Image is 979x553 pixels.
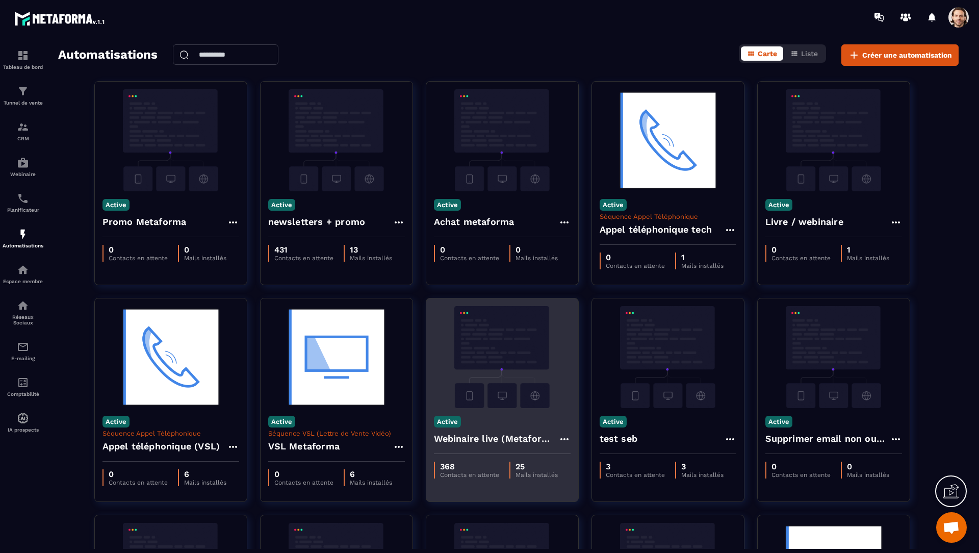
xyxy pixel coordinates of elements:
p: Mails installés [184,479,226,486]
img: automation-background [268,306,405,408]
img: automations [17,157,29,169]
p: E-mailing [3,356,43,361]
p: Active [102,199,130,211]
p: Contacts en attente [109,479,168,486]
a: formationformationTableau de bord [3,42,43,78]
img: automation-background [765,89,902,191]
h4: Promo Metaforma [102,215,187,229]
img: logo [14,9,106,28]
p: Contacts en attente [440,471,499,479]
img: automation-background [765,306,902,408]
p: Planificateur [3,207,43,213]
img: automation-background [434,89,571,191]
p: Active [600,416,627,428]
p: Active [765,416,792,428]
p: Mails installés [350,255,392,262]
p: Mails installés [350,479,392,486]
p: Mails installés [516,255,558,262]
p: 0 [109,469,168,479]
p: 431 [274,245,333,255]
p: Comptabilité [3,391,43,397]
a: Open chat [936,512,967,543]
img: automation-background [102,306,239,408]
button: Créer une automatisation [841,44,959,66]
a: emailemailE-mailing [3,333,43,369]
p: 1 [847,245,889,255]
span: Liste [801,49,818,58]
p: Réseaux Sociaux [3,314,43,325]
a: automationsautomationsEspace membre [3,256,43,292]
span: Carte [758,49,777,58]
p: Séquence Appel Téléphonique [102,430,239,437]
p: Webinaire [3,171,43,177]
p: 368 [440,462,499,471]
a: automationsautomationsWebinaire [3,149,43,185]
a: automationsautomationsAutomatisations [3,220,43,256]
p: Mails installés [847,255,889,262]
h4: test seb [600,432,638,446]
p: Contacts en attente [606,262,665,269]
img: accountant [17,376,29,389]
p: Contacts en attente [606,471,665,479]
p: Automatisations [3,243,43,248]
p: IA prospects [3,427,43,433]
p: Active [434,416,461,428]
img: social-network [17,299,29,312]
p: Contacts en attente [771,471,831,479]
p: Active [434,199,461,211]
p: 6 [184,469,226,479]
h4: Appel téléphonique tech [600,222,712,237]
p: Mails installés [516,471,558,479]
a: accountantaccountantComptabilité [3,369,43,405]
p: 0 [184,245,226,255]
img: email [17,341,29,353]
p: CRM [3,136,43,141]
a: schedulerschedulerPlanificateur [3,185,43,220]
p: 6 [350,469,392,479]
p: 25 [516,462,558,471]
h4: Webinaire live (Metaforma) [434,432,558,446]
p: 0 [440,245,499,255]
p: Tunnel de vente [3,100,43,106]
h4: VSL Metaforma [268,439,340,454]
h4: Livre / webinaire [765,215,843,229]
p: Active [600,199,627,211]
p: Mails installés [184,255,226,262]
p: 0 [109,245,168,255]
p: Espace membre [3,279,43,284]
h4: Supprimer email non ouvert apres 60 jours [765,432,890,446]
p: Mails installés [847,471,889,479]
img: formation [17,121,29,133]
p: Contacts en attente [274,479,333,486]
p: 0 [516,245,558,255]
img: automation-background [600,306,736,408]
button: Carte [741,46,783,61]
p: Contacts en attente [440,255,499,262]
img: automation-background [434,306,571,408]
img: formation [17,49,29,62]
button: Liste [784,46,824,61]
a: social-networksocial-networkRéseaux Sociaux [3,292,43,333]
p: 3 [681,462,724,471]
p: Séquence VSL (Lettre de Vente Vidéo) [268,430,405,437]
p: Tableau de bord [3,64,43,70]
img: automations [17,264,29,276]
p: 0 [274,469,333,479]
a: formationformationTunnel de vente [3,78,43,113]
p: 1 [681,253,724,262]
p: 3 [606,462,665,471]
p: Active [268,199,295,211]
img: automations [17,412,29,424]
p: 13 [350,245,392,255]
p: Active [268,416,295,428]
p: 0 [771,462,831,471]
p: 0 [606,253,665,262]
p: Mails installés [681,471,724,479]
h4: Appel téléphonique (VSL) [102,439,220,454]
p: Active [102,416,130,428]
img: automation-background [600,89,736,191]
p: Contacts en attente [274,255,333,262]
p: Séquence Appel Téléphonique [600,213,736,220]
img: automations [17,228,29,240]
img: formation [17,85,29,97]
